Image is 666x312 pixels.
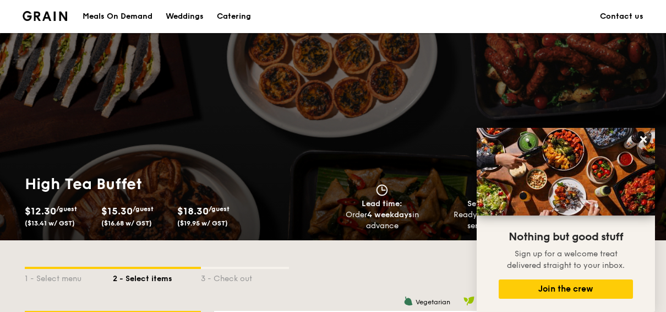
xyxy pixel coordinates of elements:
[635,131,652,148] button: Close
[440,209,539,232] div: Ready before serving time
[101,205,133,217] span: $15.30
[333,209,432,232] div: Order in advance
[367,210,412,219] strong: 4 weekdays
[133,205,154,213] span: /guest
[25,219,75,227] span: ($13.41 w/ GST)
[201,269,289,284] div: 3 - Check out
[23,11,67,21] img: Grain
[56,205,77,213] span: /guest
[507,249,625,270] span: Sign up for a welcome treat delivered straight to your inbox.
[209,205,230,213] span: /guest
[23,11,67,21] a: Logotype
[403,296,413,306] img: icon-vegetarian.fe4039eb.svg
[374,184,390,196] img: icon-clock.2db775ea.svg
[416,298,450,306] span: Vegetarian
[477,128,655,216] img: DSC07876-Edit02-Large.jpeg
[362,199,402,208] span: Lead time:
[25,174,329,194] h1: High Tea Buffet
[101,219,152,227] span: ($16.68 w/ GST)
[177,205,209,217] span: $18.30
[463,296,474,306] img: icon-vegan.f8ff3823.svg
[25,269,113,284] div: 1 - Select menu
[25,205,56,217] span: $12.30
[499,279,633,299] button: Join the crew
[509,230,623,244] span: Nothing but good stuff
[113,269,201,284] div: 2 - Select items
[177,219,228,227] span: ($19.95 w/ GST)
[467,199,511,208] span: Setup time:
